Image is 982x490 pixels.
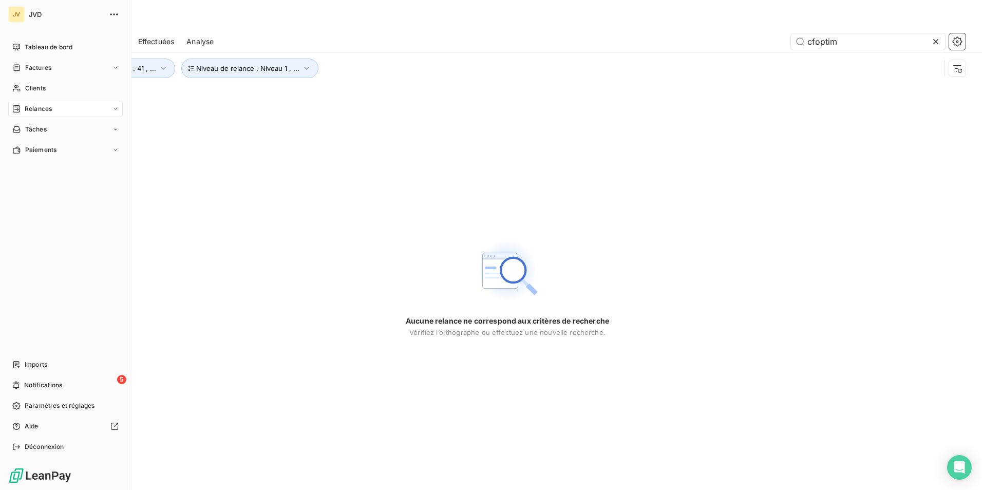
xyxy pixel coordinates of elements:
[791,33,945,50] input: Rechercher
[138,36,175,47] span: Effectuées
[25,104,52,114] span: Relances
[25,84,46,93] span: Clients
[25,145,56,155] span: Paiements
[25,422,39,431] span: Aide
[8,418,123,435] a: Aide
[8,467,72,484] img: Logo LeanPay
[25,401,95,410] span: Paramètres et réglages
[29,10,103,18] span: JVD
[25,442,64,451] span: Déconnexion
[25,125,47,134] span: Tâches
[24,381,62,390] span: Notifications
[947,455,972,480] div: Open Intercom Messenger
[186,36,214,47] span: Analyse
[8,6,25,23] div: JV
[25,63,51,72] span: Factures
[406,316,609,326] span: Aucune relance ne correspond aux critères de recherche
[181,59,318,78] button: Niveau de relance : Niveau 1 , ...
[117,375,126,384] span: 5
[25,360,47,369] span: Imports
[475,238,540,304] img: Empty state
[409,328,606,336] span: Vérifiez l’orthographe ou effectuez une nouvelle recherche.
[196,64,299,72] span: Niveau de relance : Niveau 1 , ...
[25,43,72,52] span: Tableau de bord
